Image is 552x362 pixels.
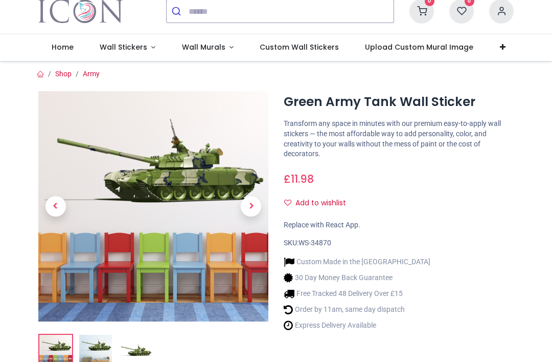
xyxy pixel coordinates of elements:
button: Add to wishlistAdd to wishlist [284,195,355,212]
div: SKU: [284,238,514,248]
a: 0 [409,7,434,15]
span: 11.98 [291,172,314,186]
span: Upload Custom Mural Image [365,42,473,52]
a: Previous [38,126,73,287]
a: Wall Murals [169,34,247,61]
div: Replace with React App. [284,220,514,230]
li: 30 Day Money Back Guarantee [284,272,430,283]
i: Add to wishlist [284,199,291,206]
span: Wall Murals [182,42,225,52]
span: Custom Wall Stickers [260,42,339,52]
a: Wall Stickers [86,34,169,61]
li: Order by 11am, same day dispatch [284,304,430,315]
span: Home [52,42,74,52]
img: Green Army Tank Wall Sticker [38,91,268,322]
li: Express Delivery Available [284,320,430,331]
a: Army [83,70,100,78]
span: Previous [45,196,66,217]
a: Next [234,126,269,287]
h1: Green Army Tank Wall Sticker [284,93,514,111]
a: Shop [55,70,72,78]
a: 0 [449,7,474,15]
span: Wall Stickers [100,42,147,52]
p: Transform any space in minutes with our premium easy-to-apply wall stickers — the most affordable... [284,119,514,159]
li: Custom Made in the [GEOGRAPHIC_DATA] [284,257,430,267]
span: £ [284,172,314,186]
span: Next [241,196,261,217]
li: Free Tracked 48 Delivery Over £15 [284,288,430,299]
span: WS-34870 [298,239,331,247]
